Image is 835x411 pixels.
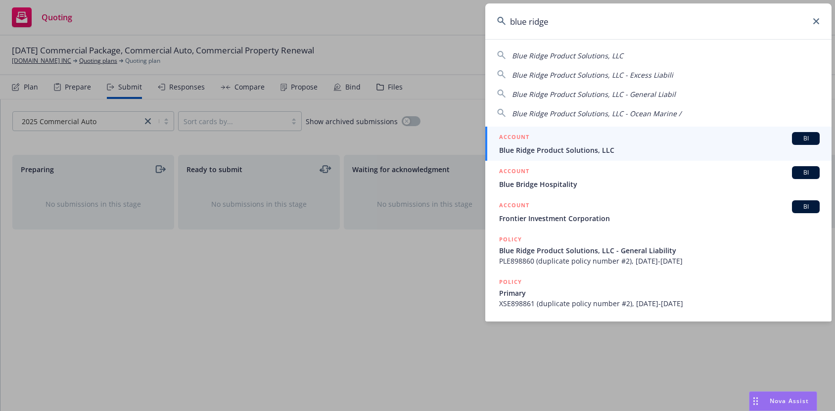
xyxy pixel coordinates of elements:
span: Blue Ridge Product Solutions, LLC - General Liability [499,245,820,256]
span: BI [796,134,816,143]
span: Blue Ridge Product Solutions, LLC [499,145,820,155]
a: ACCOUNTBIBlue Ridge Product Solutions, LLC [485,127,832,161]
h5: ACCOUNT [499,132,529,144]
a: POLICYBlue Ridge Product Solutions, LLC - General LiabilityPLE898860 (duplicate policy number #2)... [485,229,832,272]
span: Blue Ridge Product Solutions, LLC - Ocean Marine / [512,109,681,118]
span: Blue Ridge Product Solutions, LLC [512,51,623,60]
span: XSE898861 (duplicate policy number #2), [DATE]-[DATE] [499,298,820,309]
a: ACCOUNTBIBlue Bridge Hospitality [485,161,832,195]
a: ACCOUNTBIFrontier Investment Corporation [485,195,832,229]
span: BI [796,202,816,211]
h5: POLICY [499,234,522,244]
div: Drag to move [749,392,762,411]
h5: POLICY [499,320,522,329]
span: PLE898860 (duplicate policy number #2), [DATE]-[DATE] [499,256,820,266]
h5: ACCOUNT [499,166,529,178]
button: Nova Assist [749,391,817,411]
h5: POLICY [499,277,522,287]
input: Search... [485,3,832,39]
span: Primary [499,288,820,298]
span: BI [796,168,816,177]
h5: ACCOUNT [499,200,529,212]
a: POLICYPrimaryXSE898861 (duplicate policy number #2), [DATE]-[DATE] [485,272,832,314]
span: Frontier Investment Corporation [499,213,820,224]
span: Nova Assist [770,397,809,405]
span: Blue Ridge Product Solutions, LLC - General Liabil [512,90,676,99]
span: Blue Bridge Hospitality [499,179,820,189]
a: POLICY [485,314,832,357]
span: Blue Ridge Product Solutions, LLC - Excess Liabili [512,70,673,80]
